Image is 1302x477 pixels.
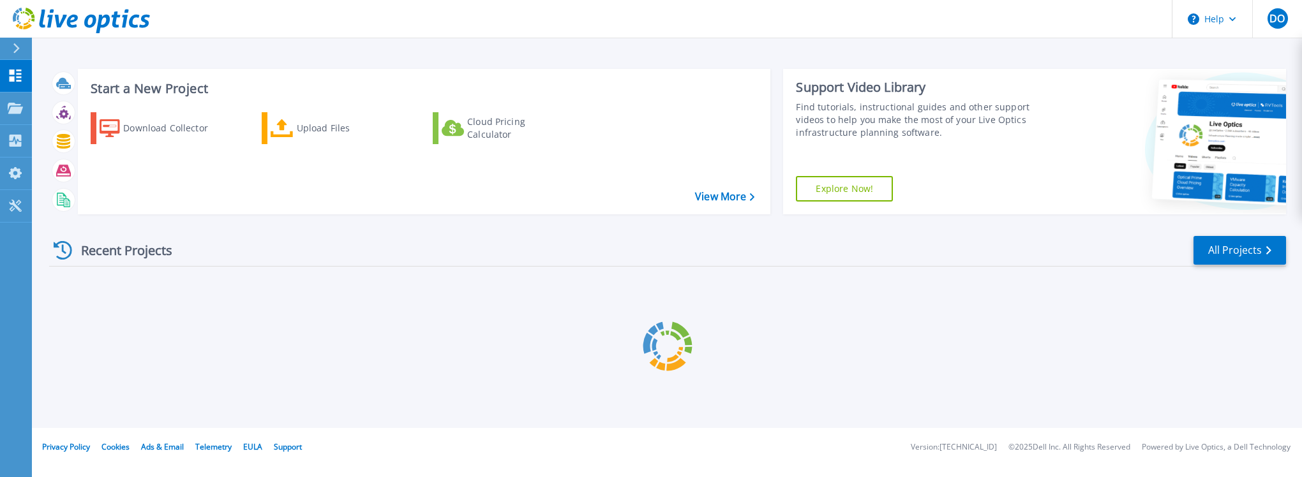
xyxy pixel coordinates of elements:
[297,115,399,141] div: Upload Files
[91,82,754,96] h3: Start a New Project
[433,112,575,144] a: Cloud Pricing Calculator
[274,441,302,452] a: Support
[123,115,225,141] div: Download Collector
[42,441,90,452] a: Privacy Policy
[1008,443,1130,451] li: © 2025 Dell Inc. All Rights Reserved
[101,441,130,452] a: Cookies
[911,443,997,451] li: Version: [TECHNICAL_ID]
[141,441,184,452] a: Ads & Email
[1193,236,1286,265] a: All Projects
[796,176,893,202] a: Explore Now!
[91,112,233,144] a: Download Collector
[262,112,404,144] a: Upload Files
[695,191,754,203] a: View More
[467,115,569,141] div: Cloud Pricing Calculator
[49,235,190,266] div: Recent Projects
[1269,13,1285,24] span: DO
[243,441,262,452] a: EULA
[796,101,1053,139] div: Find tutorials, instructional guides and other support videos to help you make the most of your L...
[195,441,232,452] a: Telemetry
[1142,443,1291,451] li: Powered by Live Optics, a Dell Technology
[796,79,1053,96] div: Support Video Library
